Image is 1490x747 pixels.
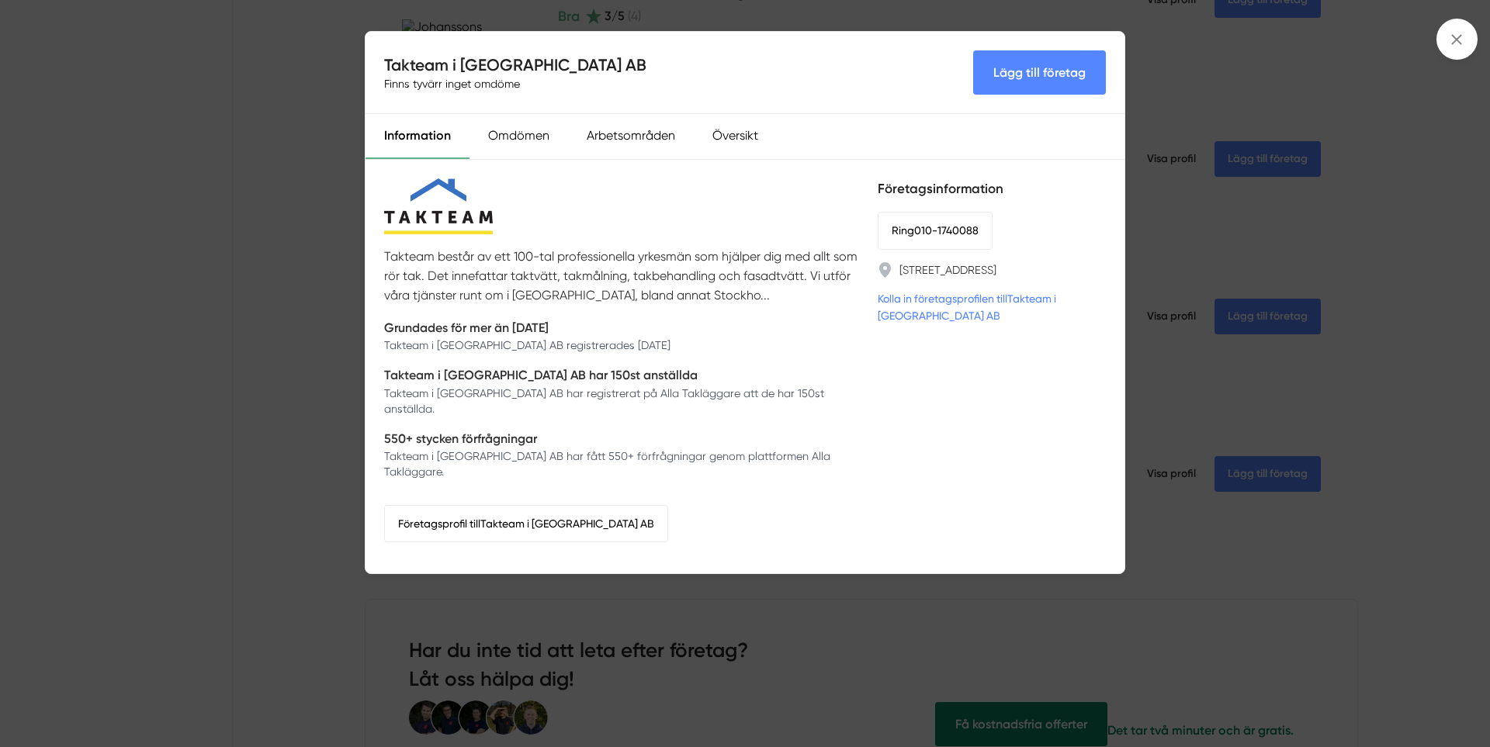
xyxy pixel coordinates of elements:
p: Takteam i [GEOGRAPHIC_DATA] AB registrerades [DATE] [384,337,670,353]
span: Finns tyvärr inget omdöme [384,76,520,92]
img: Takteam i Sverige AB logotyp [384,178,493,233]
: Lägg till företag [973,50,1106,95]
p: 550+ stycken förfrågningar [384,429,859,448]
a: Företagsprofil tillTakteam i [GEOGRAPHIC_DATA] AB [384,505,668,542]
div: Omdömen [470,114,568,159]
a: [STREET_ADDRESS] [899,262,996,278]
h5: Företagsinformation [878,178,1106,199]
p: Takteam i [GEOGRAPHIC_DATA] AB har 150st anställda [384,365,859,385]
div: Översikt [694,114,777,159]
p: Takteam i [GEOGRAPHIC_DATA] AB har registrerat på Alla Takläggare att de har 150st anställda. [384,386,859,417]
h4: Takteam i [GEOGRAPHIC_DATA] AB [384,54,646,76]
div: Arbetsområden [568,114,694,159]
div: Information [366,114,470,159]
p: Takteam i [GEOGRAPHIC_DATA] AB har fått 550+ förfrågningar genom plattformen Alla Takläggare. [384,448,859,479]
p: Grundades för mer än [DATE] [384,318,670,337]
p: Takteam består av ett 100-tal professionella yrkesmän som hjälper dig med allt som rör tak. Det i... [384,247,859,306]
a: Ring010-1740088 [878,212,993,249]
a: Kolla in företagsprofilen tillTakteam i [GEOGRAPHIC_DATA] AB [878,290,1106,324]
